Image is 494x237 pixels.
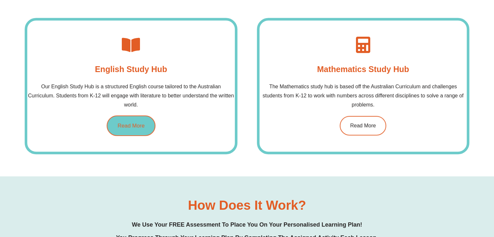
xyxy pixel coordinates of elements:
[340,116,386,135] a: Read More
[95,63,167,76] h4: English Study Hub​
[118,123,145,128] span: Read More
[260,82,467,109] p: The Mathematics study hub is based off the Australian Curriculum and challenges students from K-1...
[107,115,155,136] a: Read More
[188,199,306,212] h2: How does it work?
[317,63,409,76] h4: Mathematics Study Hub
[27,82,234,109] p: Our English Study Hub is a structured English course tailored to the Australian Curriculum. Stude...
[386,164,494,237] iframe: Chat Widget
[350,123,376,128] span: Read More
